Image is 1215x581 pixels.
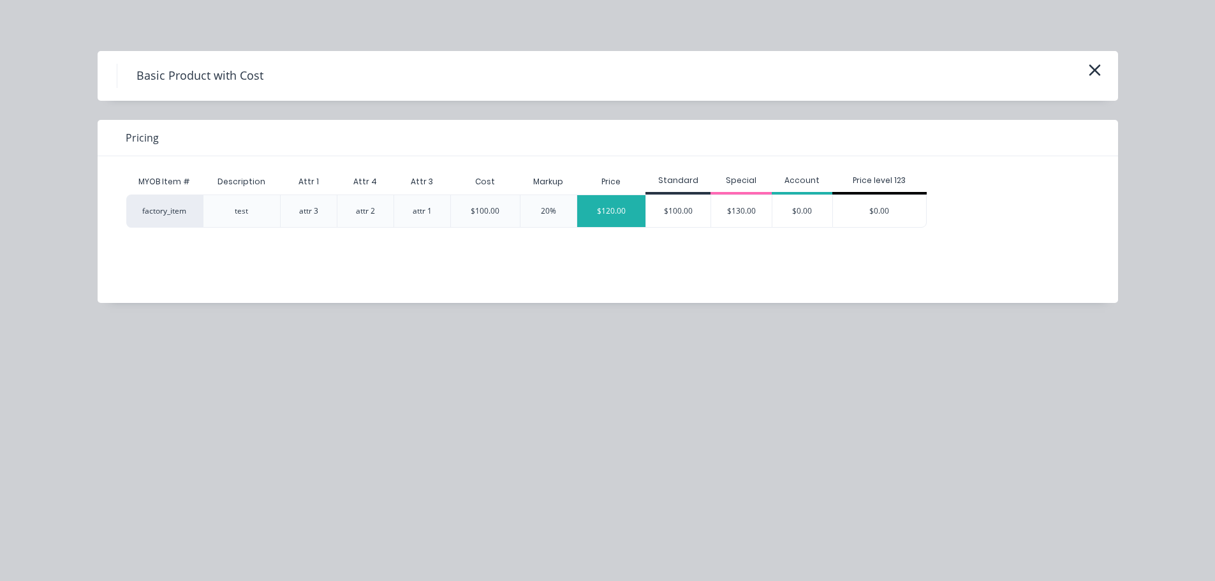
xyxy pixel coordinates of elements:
div: Markup [520,169,577,195]
div: 20% [541,205,556,217]
div: Price [577,169,646,195]
div: $120.00 [577,195,646,227]
div: $0.00 [772,195,833,227]
h4: Basic Product with Cost [117,64,283,88]
div: $0.00 [833,195,926,227]
div: Account [772,175,833,186]
div: attr 2 [356,205,375,217]
div: $100.00 [646,195,711,227]
div: factory_item [126,195,203,228]
span: Pricing [126,130,159,145]
div: Price level 123 [832,175,927,186]
div: Cost [450,169,520,195]
div: Attr 1 [288,166,329,198]
div: $100.00 [471,205,499,217]
div: Special [711,175,772,186]
div: attr 3 [299,205,318,217]
div: $130.00 [711,195,772,227]
div: Standard [645,175,711,186]
div: Description [207,166,276,198]
div: test [235,205,248,217]
div: Attr 4 [343,166,387,198]
div: MYOB Item # [126,169,203,195]
div: attr 1 [413,205,432,217]
div: Attr 3 [401,166,443,198]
